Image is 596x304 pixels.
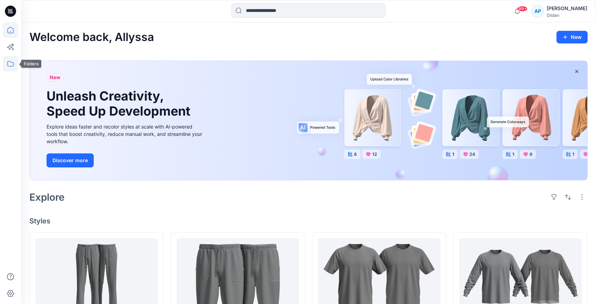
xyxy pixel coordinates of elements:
h2: Welcome back, Allyssa [29,31,154,44]
a: Discover more [47,153,204,167]
h4: Styles [29,217,588,225]
button: Discover more [47,153,94,167]
span: New [50,73,61,82]
div: Explore ideas faster and recolor styles at scale with AI-powered tools that boost creativity, red... [47,123,204,145]
div: [PERSON_NAME] [547,4,587,13]
span: 99+ [517,6,527,12]
button: New [556,31,588,43]
h1: Unleash Creativity, Speed Up Development [47,89,193,119]
div: Gildan [547,13,587,18]
div: AP [531,5,544,18]
h2: Explore [29,192,65,203]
